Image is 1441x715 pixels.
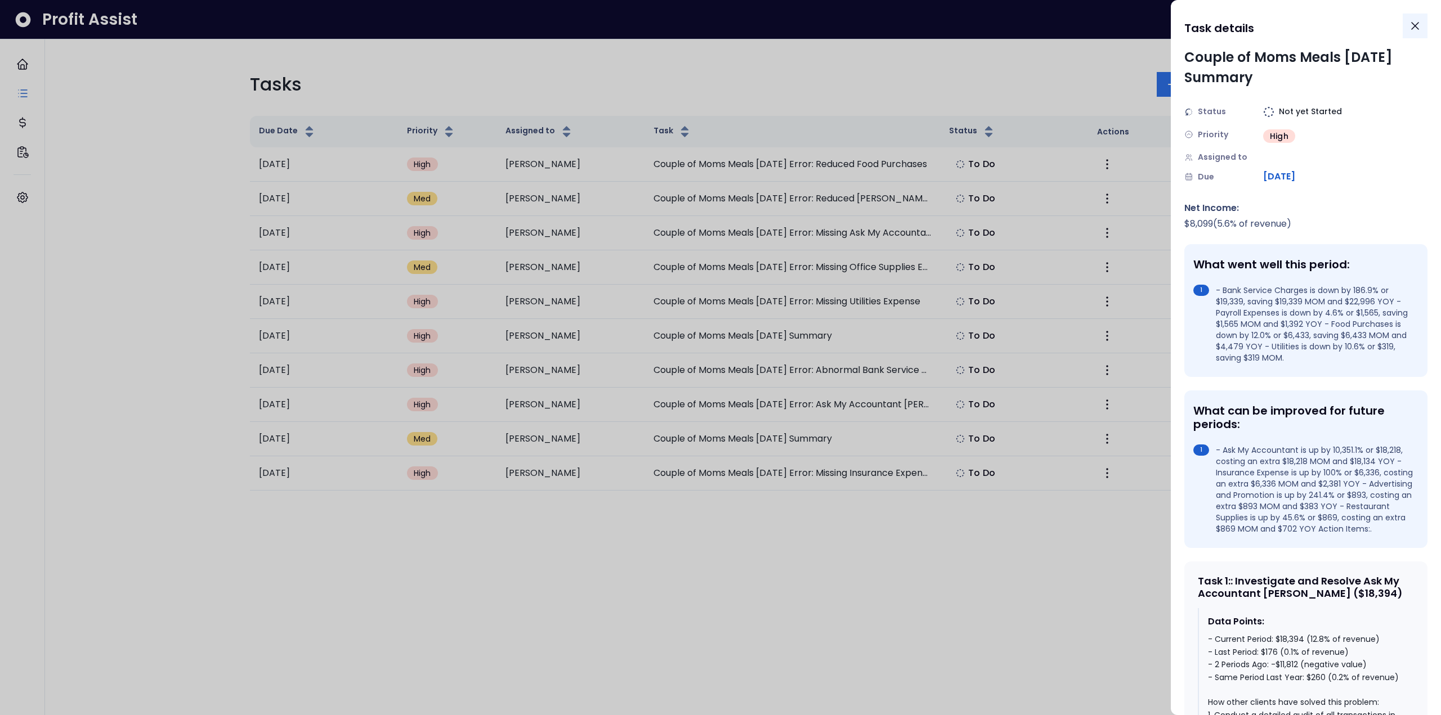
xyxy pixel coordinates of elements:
h1: Task details [1184,18,1254,38]
li: - Bank Service Charges is down by 186.9% or $19,339, saving $19,339 MOM and $22,996 YOY - Payroll... [1193,285,1414,363]
span: Due [1198,171,1214,183]
div: Net Income: [1184,201,1427,215]
div: What went well this period: [1193,258,1414,271]
span: Not yet Started [1279,106,1342,118]
button: Close [1403,14,1427,38]
span: High [1270,131,1288,142]
div: $ 8,099 ( 5.6 % of revenue) [1184,217,1427,231]
span: Status [1198,106,1226,118]
li: - Ask My Accountant is up by 10,351.1% or $18,218, costing an extra $18,218 MOM and $18,134 YOY -... [1193,444,1414,534]
div: Task 1 : : Investigate and Resolve Ask My Accountant [PERSON_NAME] ($18,394) [1198,575,1414,599]
span: [DATE] [1263,170,1295,183]
span: Priority [1198,129,1228,141]
img: Not yet Started [1263,106,1274,118]
img: Status [1184,107,1193,116]
div: What can be improved for future periods: [1193,404,1414,431]
span: Assigned to [1198,151,1247,163]
div: Couple of Moms Meals [DATE] Summary [1184,47,1427,88]
div: Data Points: [1208,615,1405,628]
